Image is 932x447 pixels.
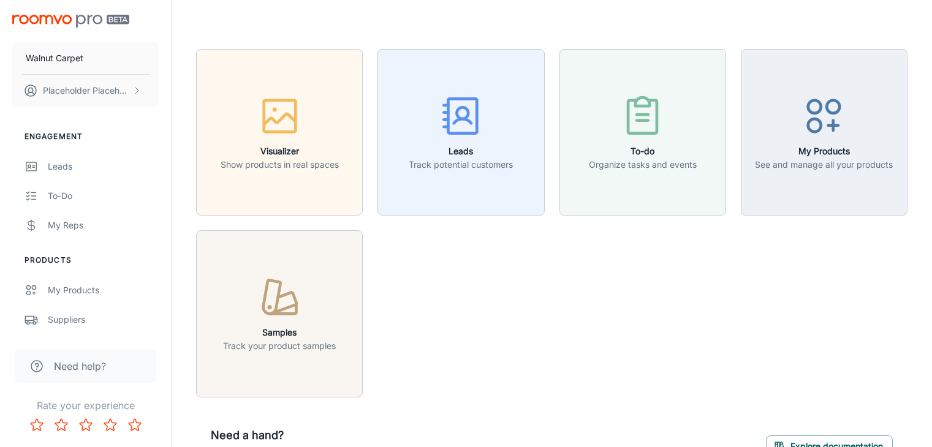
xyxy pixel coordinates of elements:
a: SamplesTrack your product samples [196,307,363,319]
div: My Products [48,284,159,297]
button: Rate 5 star [123,413,147,437]
button: Rate 3 star [74,413,98,437]
button: My ProductsSee and manage all your products [741,49,907,216]
button: Rate 4 star [98,413,123,437]
button: Placeholder Placeholder [12,75,159,107]
div: Leads [48,160,159,173]
p: Track potential customers [409,158,513,171]
button: Walnut Carpet [12,42,159,74]
img: Roomvo PRO Beta [12,15,129,28]
h6: My Products [755,145,893,158]
h6: Leads [409,145,513,158]
p: Placeholder Placeholder [43,84,129,97]
button: To-doOrganize tasks and events [559,49,726,216]
a: My ProductsSee and manage all your products [741,126,907,138]
p: See and manage all your products [755,158,893,171]
div: My Reps [48,219,159,232]
p: Rate your experience [10,398,161,413]
div: Suppliers [48,313,159,326]
a: To-doOrganize tasks and events [559,126,726,138]
h6: Need a hand? [211,427,547,444]
a: LeadsTrack potential customers [377,126,544,138]
p: Walnut Carpet [26,51,83,65]
p: Organize tasks and events [589,158,697,171]
h6: Samples [223,326,336,339]
p: Show products in real spaces [221,158,339,171]
button: SamplesTrack your product samples [196,230,363,397]
p: Track your product samples [223,339,336,353]
h6: Visualizer [221,145,339,158]
button: Rate 1 star [25,413,49,437]
div: To-do [48,189,159,203]
h6: To-do [589,145,697,158]
button: LeadsTrack potential customers [377,49,544,216]
button: VisualizerShow products in real spaces [196,49,363,216]
button: Rate 2 star [49,413,74,437]
span: Need help? [54,359,106,374]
